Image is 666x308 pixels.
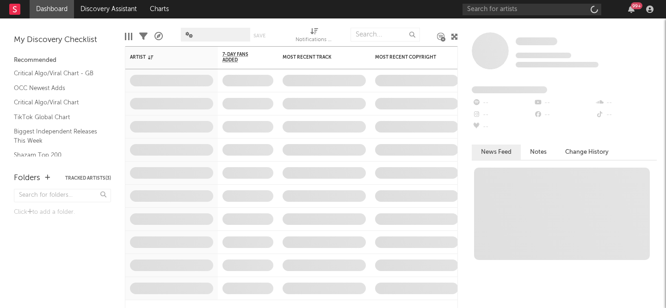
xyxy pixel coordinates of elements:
[351,28,420,42] input: Search...
[14,68,102,79] a: Critical Algo/Viral Chart - GB
[253,33,265,38] button: Save
[14,97,102,108] a: Critical Algo/Viral Chart
[14,207,111,218] div: Click to add a folder.
[521,145,556,160] button: Notes
[462,4,601,15] input: Search for artists
[14,150,102,160] a: Shazam Top 200
[14,35,111,46] div: My Discovery Checklist
[631,2,642,9] div: 99 +
[595,109,657,121] div: --
[628,6,635,13] button: 99+
[375,54,444,60] div: Most Recent Copyright
[516,37,557,45] span: Some Artist
[14,173,40,184] div: Folders
[533,109,595,121] div: --
[472,109,533,121] div: --
[65,176,111,181] button: Tracked Artists(3)
[516,53,571,58] span: Tracking Since: [DATE]
[296,23,333,50] div: Notifications (Artist)
[125,23,132,50] div: Edit Columns
[472,97,533,109] div: --
[14,127,102,145] a: Biggest Independent Releases This Week
[130,54,199,60] div: Artist
[14,83,102,93] a: OCC Newest Adds
[139,23,148,50] div: Filters
[472,121,533,133] div: --
[472,86,547,93] span: Fans Added by Platform
[516,62,598,67] span: 0 fans last week
[516,37,557,46] a: Some Artist
[595,97,657,109] div: --
[556,145,618,160] button: Change History
[472,145,521,160] button: News Feed
[222,52,259,63] span: 7-Day Fans Added
[283,54,352,60] div: Most Recent Track
[14,112,102,122] a: TikTok Global Chart
[14,55,111,66] div: Recommended
[296,35,333,46] div: Notifications (Artist)
[14,189,111,202] input: Search for folders...
[533,97,595,109] div: --
[154,23,163,50] div: A&R Pipeline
